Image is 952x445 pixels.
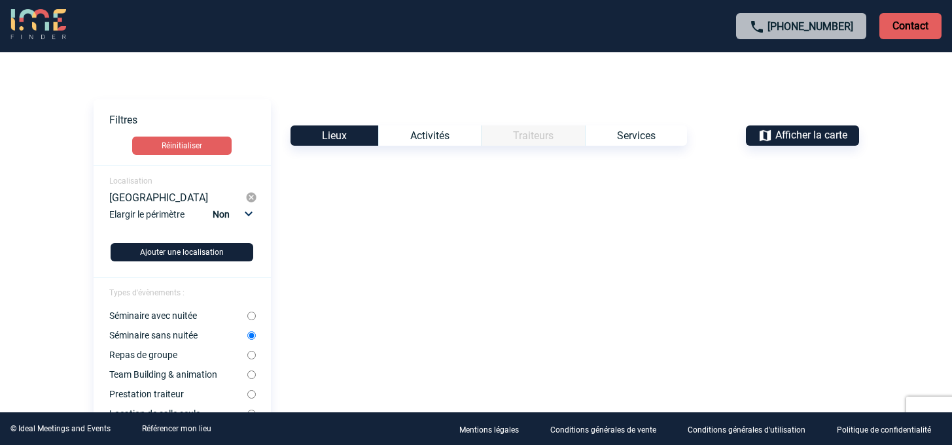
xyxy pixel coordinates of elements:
[749,19,765,35] img: call-24-px.png
[550,425,656,435] p: Conditions générales de vente
[291,125,378,146] div: Lieux
[109,330,247,340] label: Séminaire sans nuitée
[459,425,519,435] p: Mentions légales
[109,206,258,233] div: Elargir le périmètre
[826,423,952,435] a: Politique de confidentialité
[109,176,152,186] span: Localisation
[677,423,826,435] a: Conditions générales d'utilisation
[449,423,540,435] a: Mentions légales
[378,125,481,146] div: Activités
[245,191,257,203] img: cancel-24-px-g.png
[109,310,247,321] label: Séminaire avec nuitée
[109,369,247,380] label: Team Building & animation
[109,191,246,203] div: [GEOGRAPHIC_DATA]
[540,423,677,435] a: Conditions générales de vente
[109,408,247,419] label: Location de salle seule
[109,350,247,360] label: Repas de groupe
[688,425,805,435] p: Conditions générales d'utilisation
[109,389,247,399] label: Prestation traiteur
[109,114,271,126] p: Filtres
[775,129,847,141] span: Afficher la carte
[10,424,111,433] div: © Ideal Meetings and Events
[109,288,185,297] span: Types d'évènements :
[837,425,931,435] p: Politique de confidentialité
[585,125,687,146] div: Services
[142,424,211,433] a: Référencer mon lieu
[767,20,853,33] a: [PHONE_NUMBER]
[879,13,942,39] p: Contact
[132,137,232,155] button: Réinitialiser
[481,125,585,146] div: Catégorie non disponible pour le type d’Événement sélectionné
[94,137,271,155] a: Réinitialiser
[111,243,253,261] button: Ajouter une localisation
